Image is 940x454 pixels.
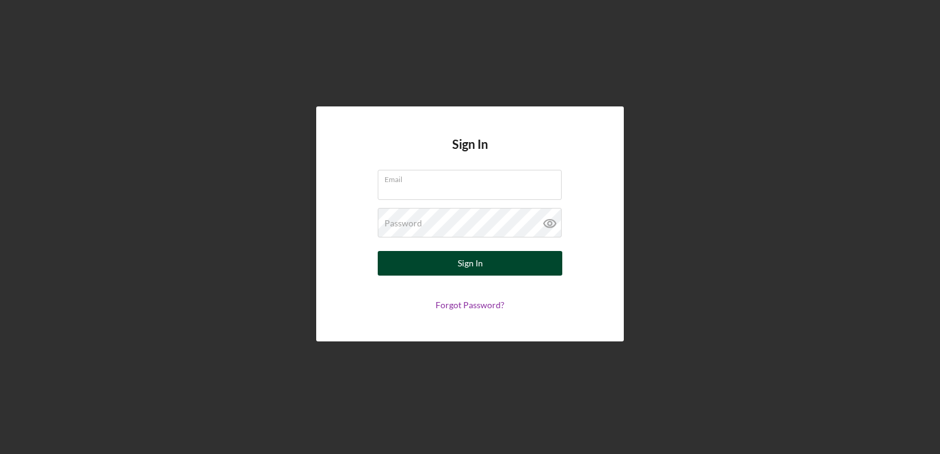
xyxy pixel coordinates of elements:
[384,218,422,228] label: Password
[436,300,504,310] a: Forgot Password?
[378,251,562,276] button: Sign In
[452,137,488,170] h4: Sign In
[384,170,562,184] label: Email
[458,251,483,276] div: Sign In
